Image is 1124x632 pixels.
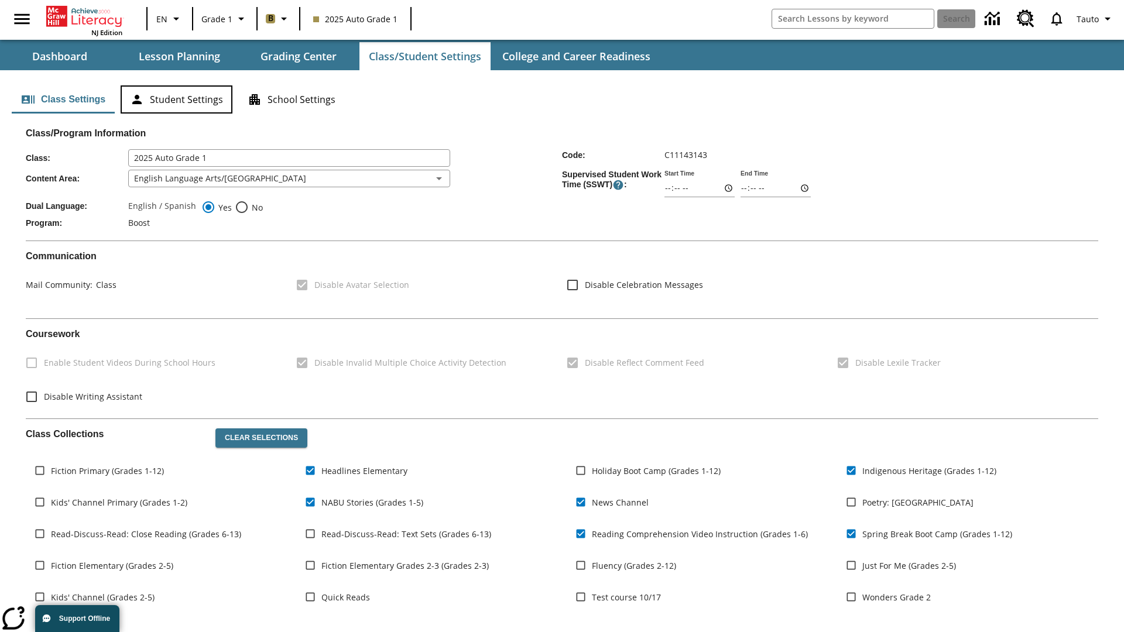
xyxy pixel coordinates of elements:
span: Mail Community : [26,279,92,290]
span: Wonders Grade 2 [862,591,931,603]
span: B [268,11,273,26]
h2: Course work [26,328,1098,339]
div: Communication [26,250,1098,309]
span: Dual Language : [26,201,128,211]
h2: Class Collections [26,428,206,439]
span: Indigenous Heritage (Grades 1-12) [862,465,996,477]
a: Home [46,5,122,28]
div: Coursework [26,328,1098,408]
span: Disable Avatar Selection [314,279,409,291]
button: Lesson Planning [121,42,238,70]
button: College and Career Readiness [493,42,660,70]
div: Class Collections [26,419,1098,624]
button: Class/Student Settings [359,42,491,70]
span: Program : [26,218,128,228]
span: No [249,201,263,214]
span: Fiction Primary (Grades 1-12) [51,465,164,477]
label: End Time [741,169,768,178]
button: Support Offline [35,605,119,632]
span: Disable Invalid Multiple Choice Activity Detection [314,356,506,369]
span: NJ Edition [91,28,122,37]
span: Class [92,279,116,290]
button: Language: EN, Select a language [151,8,189,29]
button: Grade: Grade 1, Select a grade [197,8,253,29]
span: Headlines Elementary [321,465,407,477]
span: Quick Reads [321,591,370,603]
h2: Class/Program Information [26,128,1098,139]
button: Grading Center [240,42,357,70]
span: Grade 1 [201,13,232,25]
span: Tauto [1077,13,1099,25]
label: Start Time [664,169,694,178]
button: Dashboard [1,42,118,70]
span: Just For Me (Grades 2-5) [862,559,956,572]
a: Resource Center, Will open in new tab [1010,3,1041,35]
span: Boost [128,217,150,228]
input: search field [772,9,934,28]
span: Reading Comprehension Video Instruction (Grades 1-6) [592,528,808,540]
button: Supervised Student Work Time is the timeframe when students can take LevelSet and when lessons ar... [612,179,624,191]
span: Poetry: [GEOGRAPHIC_DATA] [862,496,974,509]
button: Clear Selections [215,428,307,448]
span: Content Area : [26,174,128,183]
button: Open side menu [5,2,39,36]
span: Disable Celebration Messages [585,279,703,291]
span: C11143143 [664,149,707,160]
span: NABU Stories (Grades 1-5) [321,496,423,509]
span: Read-Discuss-Read: Text Sets (Grades 6-13) [321,528,491,540]
a: Notifications [1041,4,1072,34]
span: Kids' Channel (Grades 2-5) [51,591,155,603]
span: Code : [562,150,664,160]
span: Fiction Elementary (Grades 2-5) [51,559,173,572]
span: Enable Student Videos During School Hours [44,356,215,369]
span: Yes [215,201,232,214]
span: Supervised Student Work Time (SSWT) : [562,170,664,191]
button: Profile/Settings [1072,8,1119,29]
span: Disable Lexile Tracker [855,356,941,369]
span: Test course 10/17 [592,591,661,603]
span: 2025 Auto Grade 1 [313,13,397,25]
div: Class/Program Information [26,139,1098,231]
span: Support Offline [59,614,110,623]
span: News Channel [592,496,649,509]
h2: Communication [26,250,1098,262]
button: Boost Class color is light brown. Change class color [261,8,296,29]
a: Data Center [978,3,1010,35]
label: English / Spanish [128,200,196,214]
span: Holiday Boot Camp (Grades 1-12) [592,465,721,477]
div: Home [46,4,122,37]
span: Fiction Elementary Grades 2-3 (Grades 2-3) [321,559,489,572]
div: Class/Student Settings [12,85,1112,114]
button: Student Settings [121,85,232,114]
button: Class Settings [12,85,115,114]
button: School Settings [238,85,345,114]
span: Kids' Channel Primary (Grades 1-2) [51,496,187,509]
span: Spring Break Boot Camp (Grades 1-12) [862,528,1012,540]
span: Fluency (Grades 2-12) [592,559,676,572]
span: Class : [26,153,128,163]
input: Class [128,149,450,167]
div: English Language Arts/[GEOGRAPHIC_DATA] [128,170,450,187]
span: EN [156,13,167,25]
span: Disable Reflect Comment Feed [585,356,704,369]
span: Read-Discuss-Read: Close Reading (Grades 6-13) [51,528,241,540]
span: Disable Writing Assistant [44,390,142,403]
